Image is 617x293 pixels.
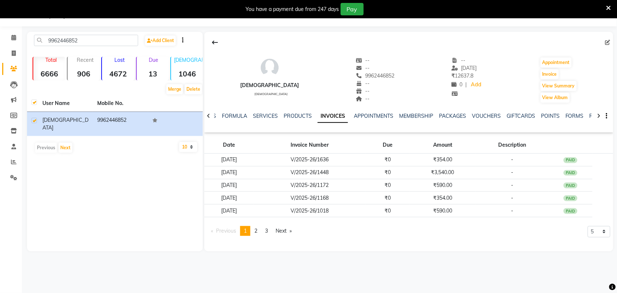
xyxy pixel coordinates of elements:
[42,117,88,131] span: [DEMOGRAPHIC_DATA]
[354,113,393,119] a: APPOINTMENTS
[204,179,254,192] td: [DATE]
[366,154,410,166] td: ₹0
[366,137,410,154] th: Due
[272,226,295,236] a: Next
[265,228,268,234] span: 3
[410,137,476,154] th: Amount
[174,57,203,63] p: [DEMOGRAPHIC_DATA]
[356,95,370,102] span: --
[166,84,183,94] button: Merge
[590,113,607,119] a: FAMILY
[254,204,366,217] td: V/2025-26/1018
[356,65,370,71] span: --
[511,195,514,201] span: -
[341,3,364,15] button: Pay
[410,192,476,204] td: ₹354.00
[36,57,65,63] p: Total
[356,88,370,94] span: --
[541,69,559,79] button: Invoice
[254,166,366,179] td: V/2025-26/1448
[137,69,169,78] strong: 13
[466,81,467,89] span: |
[254,228,257,234] span: 2
[68,69,100,78] strong: 906
[204,204,254,217] td: [DATE]
[366,179,410,192] td: ₹0
[71,57,100,63] p: Recent
[511,169,514,176] span: -
[240,82,299,89] div: [DEMOGRAPHIC_DATA]
[541,93,570,103] button: View Album
[254,92,288,96] span: [DEMOGRAPHIC_DATA]
[565,113,584,119] a: FORMS
[93,112,148,136] td: 9962446852
[452,57,466,64] span: --
[34,35,138,46] input: Search by Name/Mobile/Email/Code
[171,69,203,78] strong: 1046
[452,65,477,71] span: [DATE]
[564,183,578,188] div: PAID
[470,80,483,90] a: Add
[284,113,312,119] a: PRODUCTS
[410,204,476,217] td: ₹590.00
[204,166,254,179] td: [DATE]
[564,208,578,214] div: PAID
[138,57,169,63] p: Due
[399,113,433,119] a: MEMBERSHIP
[366,166,410,179] td: ₹0
[507,113,535,119] a: GIFTCARDS
[439,113,466,119] a: PACKAGES
[476,137,549,154] th: Description
[366,192,410,204] td: ₹0
[452,72,474,79] span: 12637.8
[452,72,455,79] span: ₹
[207,35,223,49] div: Back to Client
[222,113,247,119] a: FORMULA
[564,170,578,176] div: PAID
[254,192,366,204] td: V/2025-26/1168
[564,195,578,201] div: PAID
[356,57,370,64] span: --
[511,156,514,163] span: -
[207,226,296,236] nav: Pagination
[253,113,278,119] a: SERVICES
[541,113,560,119] a: POINTS
[254,154,366,166] td: V/2025-26/1636
[541,81,577,91] button: View Summary
[204,192,254,204] td: [DATE]
[254,179,366,192] td: V/2025-26/1172
[216,228,236,234] span: Previous
[105,57,134,63] p: Lost
[511,182,514,188] span: -
[356,72,395,79] span: 9962446852
[93,95,148,112] th: Mobile No.
[244,228,247,234] span: 1
[102,69,134,78] strong: 4672
[38,95,93,112] th: User Name
[356,80,370,87] span: --
[318,110,348,123] a: INVOICES
[511,207,514,214] span: -
[472,113,501,119] a: VOUCHERS
[246,5,339,13] div: You have a payment due from 247 days
[204,137,254,154] th: Date
[452,81,463,88] span: 0
[58,143,72,153] button: Next
[259,57,281,79] img: avatar
[410,179,476,192] td: ₹590.00
[33,69,65,78] strong: 6666
[410,166,476,179] td: ₹3,540.00
[366,204,410,217] td: ₹0
[254,137,366,154] th: Invoice Number
[541,57,572,68] button: Appointment
[410,154,476,166] td: ₹354.00
[145,35,176,46] a: Add Client
[204,154,254,166] td: [DATE]
[185,84,202,94] button: Delete
[564,157,578,163] div: PAID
